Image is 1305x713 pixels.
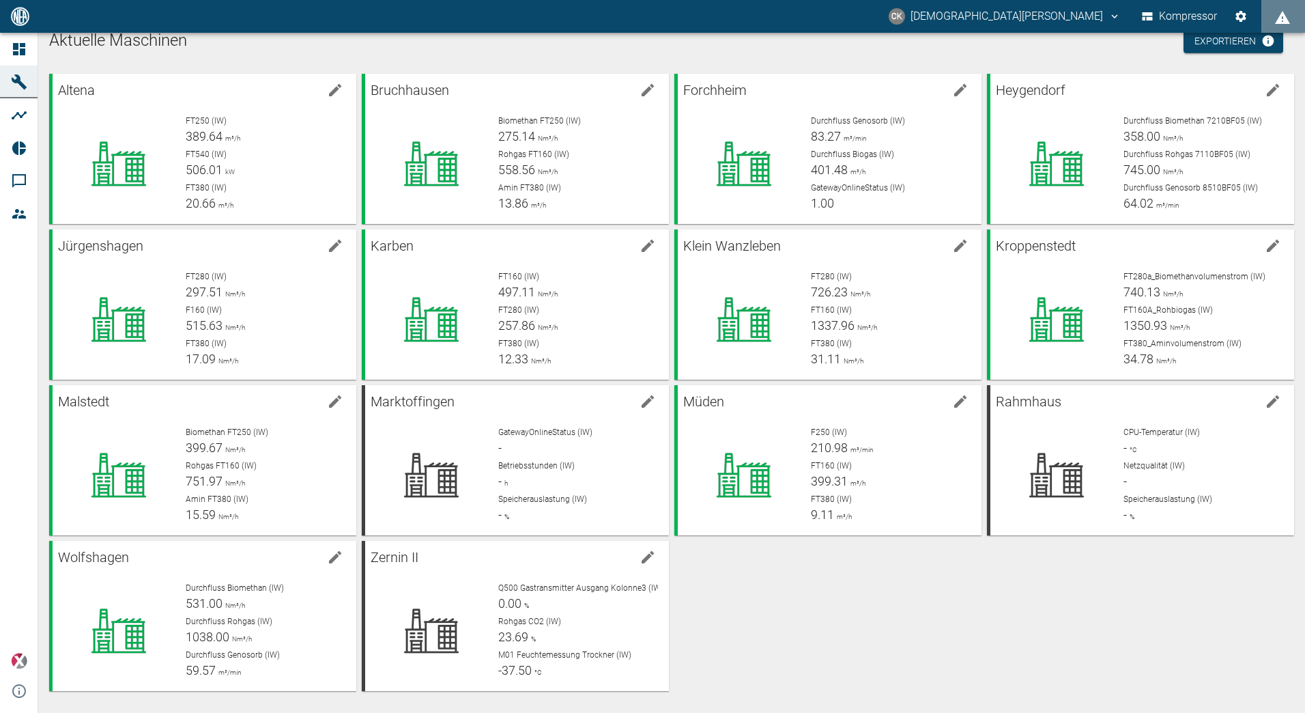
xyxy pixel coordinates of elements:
[498,285,535,299] span: 497.11
[186,474,223,488] span: 751.97
[848,290,870,298] span: Nm³/h
[186,163,223,177] span: 506.01
[321,388,349,415] button: Maschine bearbeiten
[186,596,223,611] span: 531.00
[321,544,349,571] button: Maschine bearbeiten
[216,201,233,209] span: m³/h
[186,318,223,333] span: 515.63
[186,116,227,126] span: FT250 (IW)
[996,393,1061,410] span: Rahmhaus
[1123,507,1127,522] span: -
[1123,183,1258,193] span: Durchfluss Genosorb 8510BF05 (IW)
[186,285,223,299] span: 297.51
[811,441,848,455] span: 210.98
[811,352,841,366] span: 31.11
[1261,34,1275,48] svg: Jetzt mit HF Export
[498,461,575,471] span: Betriebsstunden (IW)
[535,168,558,176] span: Nm³/h
[811,318,855,333] span: 1337.96
[528,635,536,643] span: %
[634,544,661,571] button: Maschine bearbeiten
[1123,461,1185,471] span: Netzqualität (IW)
[1123,116,1262,126] span: Durchfluss Biomethan 7210BF05 (IW)
[498,318,535,333] span: 257.86
[498,305,539,315] span: FT280 (IW)
[186,428,268,437] span: Biomethan FT250 (IW)
[521,602,529,609] span: %
[889,8,905,25] div: CK
[683,82,747,98] span: Forchheim
[223,324,245,331] span: Nm³/h
[1160,168,1183,176] span: Nm³/h
[502,513,509,520] span: %
[11,653,27,669] img: Xplore-Logo
[811,461,852,471] span: FT160 (IW)
[1259,232,1287,260] button: Maschine bearbeiten
[841,135,867,142] span: m³/min
[49,385,356,535] a: MalstedtMaschine bearbeitenBiomethan FT250 (IW)399.67Nm³/hRohgas FT160 (IW)751.97Nm³/hAmin FT380 ...
[1159,7,1217,26] font: Kompressor
[498,617,561,626] span: Rohgas CO2 (IW)
[1127,446,1137,453] span: °C
[1123,339,1242,348] span: FT380_Aminvolumenstrom (IW)
[49,541,356,691] a: WolfshagenMaschine bearbeitenDurchfluss Biomethan (IW)531.00Nm³/hDurchfluss Rohgas (IW)1038.00Nm³...
[362,229,669,380] a: KarbenMaschine bearbeitenFT160 (IW)497.11Nm³/hFT280 (IW)257.86Nm³/hFT380 (IW)12.33Nm³/h
[186,129,223,143] span: 389.64
[1123,428,1200,437] span: CPU-Temperatur (IW)
[498,441,502,455] span: -
[811,196,834,210] span: 1.00
[371,393,455,410] span: Marktoffingen
[987,229,1294,380] a: KroppenstedtMaschine bearbeitenFT280a_Biomethanvolumenstrom (IW)740.13Nm³/hFT160A_Rohbiogas (IW)1...
[811,339,852,348] span: FT380 (IW)
[634,232,661,260] button: Maschine bearbeiten
[186,352,216,366] span: 17.09
[1123,272,1265,281] span: FT280a_Biomethanvolumenstrom (IW)
[362,385,669,535] a: MarktoffingenMaschine bearbeitenGatewayOnlineStatus (IW)-Betriebsstunden (IW)-hSpeicherauslastung...
[58,549,129,565] span: Wolfshagen
[498,650,631,660] span: M01 Feuchtemessung Trockner (IW)
[996,238,1076,254] span: Kroppenstedt
[811,163,848,177] span: 401.48
[498,272,539,281] span: FT160 (IW)
[528,201,546,209] span: m³/h
[498,129,535,143] span: 275.14
[223,290,245,298] span: Nm³/h
[811,305,852,315] span: FT160 (IW)
[1167,324,1190,331] span: Nm³/h
[674,229,981,380] a: Klein WanzlebenMaschine bearbeitenFT280 (IW)726.23Nm³/hFT160 (IW)1337.96Nm³/hFT380 (IW)31.11Nm³/h
[186,461,257,471] span: Rohgas FT160 (IW)
[498,339,539,348] span: FT380 (IW)
[216,513,238,520] span: Nm³/h
[1123,285,1160,299] span: 740.13
[674,385,981,535] a: MüdenMaschine bearbeitenF250 (IW)210.98m³/minFT160 (IW)399.31m³/hFT380 (IW)9.11m³/h
[1259,388,1287,415] button: Maschine bearbeiten
[186,617,272,626] span: Durchfluss Rohgas (IW)
[1123,129,1160,143] span: 358.00
[223,479,245,487] span: Nm³/h
[186,183,227,193] span: FT380 (IW)
[811,183,905,193] span: GatewayOnlineStatus (IW)
[186,339,227,348] span: FT380 (IW)
[49,74,356,224] a: AltenaMaschine bearbeitenFT250 (IW)389.64m³/hFT540 (IW)506.01kWFT380 (IW)20.66m³/h
[841,357,863,365] span: Nm³/h
[58,82,95,98] span: Altena
[634,388,661,415] button: Maschine bearbeiten
[848,479,865,487] span: m³/h
[1123,494,1212,504] span: Speicherauslastung (IW)
[811,272,852,281] span: FT280 (IW)
[1123,196,1153,210] span: 64.02
[535,290,558,298] span: Nm³/h
[498,494,587,504] span: Speicherauslastung (IW)
[186,305,222,315] span: F160 (IW)
[855,324,877,331] span: Nm³/h
[910,7,1103,26] font: [DEMOGRAPHIC_DATA][PERSON_NAME]
[848,446,874,453] span: m³/min
[498,352,528,366] span: 12.33
[811,129,841,143] span: 83.27
[1153,357,1176,365] span: Nm³/h
[10,7,31,25] img: Logo
[1123,441,1127,455] span: -
[634,76,661,104] button: Maschine bearbeiten
[186,272,227,281] span: FT280 (IW)
[49,30,1294,52] h1: Aktuelle Maschinen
